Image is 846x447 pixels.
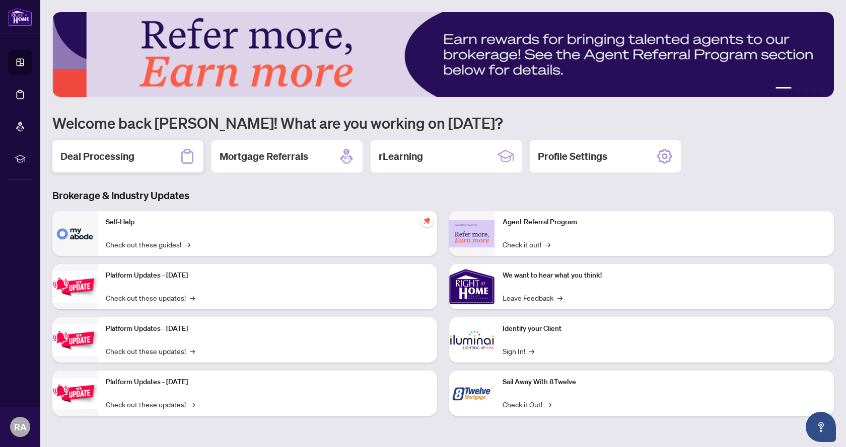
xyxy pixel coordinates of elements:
[106,377,429,388] p: Platform Updates - [DATE]
[529,345,534,356] span: →
[503,217,826,228] p: Agent Referral Program
[190,345,195,356] span: →
[106,399,195,410] a: Check out these updates!→
[796,87,800,91] button: 2
[538,149,607,163] h2: Profile Settings
[503,377,826,388] p: Sail Away With 8Twelve
[52,211,98,256] img: Self-Help
[52,113,834,132] h1: Welcome back [PERSON_NAME]! What are you working on [DATE]?
[503,323,826,334] p: Identify your Client
[449,264,495,309] img: We want to hear what you think!
[14,420,27,434] span: RA
[421,215,433,227] span: pushpin
[503,399,551,410] a: Check it Out!→
[106,323,429,334] p: Platform Updates - [DATE]
[52,378,98,409] img: Platform Updates - June 23, 2025
[106,270,429,281] p: Platform Updates - [DATE]
[185,239,190,250] span: →
[557,292,562,303] span: →
[503,270,826,281] p: We want to hear what you think!
[8,8,32,26] img: logo
[52,271,98,303] img: Platform Updates - July 21, 2025
[545,239,550,250] span: →
[106,239,190,250] a: Check out these guides!→
[60,149,134,163] h2: Deal Processing
[503,292,562,303] a: Leave Feedback→
[775,87,792,91] button: 1
[449,220,495,247] img: Agent Referral Program
[106,292,195,303] a: Check out these updates!→
[546,399,551,410] span: →
[449,371,495,416] img: Sail Away With 8Twelve
[820,87,824,91] button: 5
[503,345,534,356] a: Sign In!→
[190,292,195,303] span: →
[449,317,495,363] img: Identify your Client
[52,189,834,203] h3: Brokerage & Industry Updates
[52,324,98,356] img: Platform Updates - July 8, 2025
[190,399,195,410] span: →
[52,12,834,97] img: Slide 0
[379,149,423,163] h2: rLearning
[106,217,429,228] p: Self-Help
[804,87,808,91] button: 3
[106,345,195,356] a: Check out these updates!→
[503,239,550,250] a: Check it out!→
[812,87,816,91] button: 4
[806,412,836,442] button: Open asap
[220,149,308,163] h2: Mortgage Referrals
